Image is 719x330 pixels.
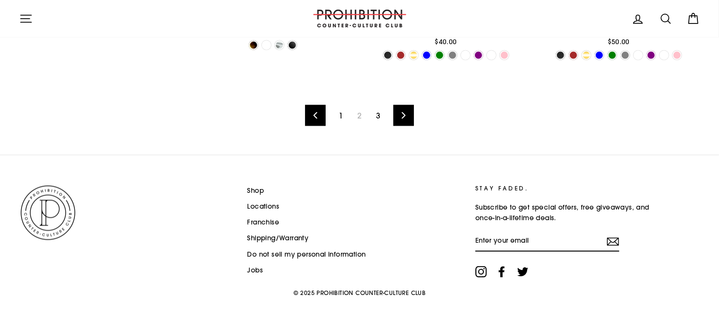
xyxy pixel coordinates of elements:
[248,216,280,230] a: Franchise
[248,264,263,278] a: Jobs
[312,10,408,27] img: PROHIBITION COUNTER-CULTURE CLUB
[538,37,700,47] div: $50.00
[248,200,280,214] a: Locations
[248,232,309,246] a: Shipping/Warranty
[248,248,366,262] a: Do not sell my personal information
[365,37,527,47] div: $40.00
[19,184,77,242] img: PROHIBITION COUNTER-CULTURE CLUB
[370,108,386,123] a: 3
[19,285,700,301] p: © 2025 PROHIBITION COUNTER-CULTURE CLUB
[248,184,264,199] a: Shop
[475,203,664,224] p: Subscribe to get special offers, free giveaways, and once-in-a-lifetime deals.
[333,108,349,123] a: 1
[352,108,367,123] span: 2
[475,231,619,252] input: Enter your email
[475,184,664,193] p: STAY FADED.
